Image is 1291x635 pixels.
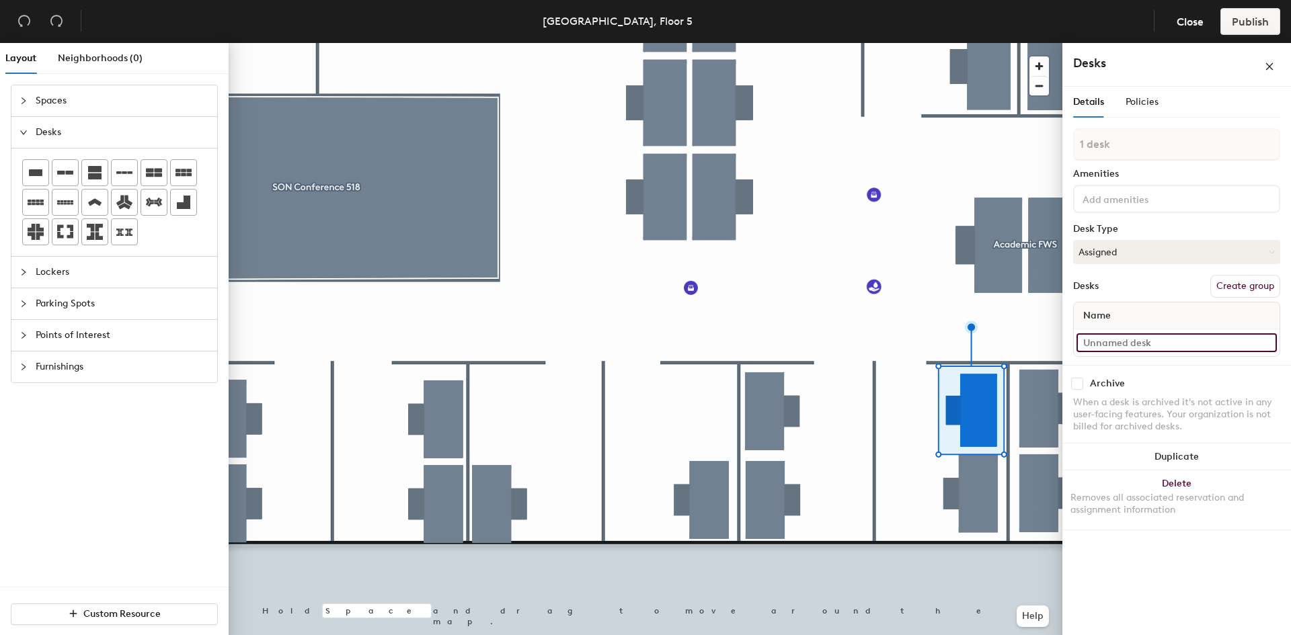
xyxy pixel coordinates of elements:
input: Unnamed desk [1077,333,1277,352]
div: Archive [1090,378,1125,389]
span: Neighborhoods (0) [58,52,143,64]
button: Publish [1220,8,1280,35]
button: Undo (⌘ + Z) [11,8,38,35]
button: Close [1165,8,1215,35]
span: Lockers [36,257,209,288]
span: collapsed [19,363,28,371]
div: Desks [1073,281,1099,292]
button: Assigned [1073,240,1280,264]
button: Duplicate [1062,443,1291,470]
button: Help [1017,605,1049,627]
span: collapsed [19,268,28,276]
input: Add amenities [1080,190,1201,206]
h4: Desks [1073,54,1221,72]
span: Custom Resource [83,608,161,620]
button: Custom Resource [11,603,218,625]
span: Furnishings [36,351,209,382]
span: Spaces [36,85,209,116]
span: Policies [1126,96,1159,108]
span: Details [1073,96,1104,108]
button: DeleteRemoves all associated reservation and assignment information [1062,470,1291,530]
button: Create group [1210,275,1280,298]
span: Points of Interest [36,320,209,351]
span: collapsed [19,300,28,308]
div: Removes all associated reservation and assignment information [1070,492,1283,516]
span: Layout [5,52,36,64]
span: collapsed [19,331,28,339]
span: Desks [36,117,209,148]
span: undo [17,14,31,28]
div: [GEOGRAPHIC_DATA], Floor 5 [543,13,693,30]
button: Redo (⌘ + ⇧ + Z) [43,8,70,35]
div: When a desk is archived it's not active in any user-facing features. Your organization is not bil... [1073,396,1280,433]
div: Amenities [1073,169,1280,179]
span: Parking Spots [36,288,209,319]
span: Close [1177,15,1204,28]
div: Desk Type [1073,224,1280,235]
span: close [1265,62,1274,71]
span: Name [1077,304,1118,328]
span: expanded [19,128,28,136]
span: collapsed [19,97,28,105]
